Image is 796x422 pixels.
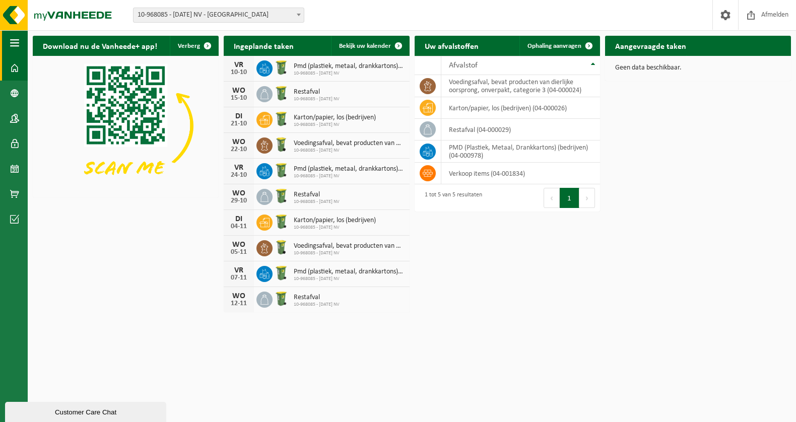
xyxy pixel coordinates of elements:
div: 15-10 [229,95,249,102]
span: 10-968085 - [DATE] NV [294,71,405,77]
span: Bekijk uw kalender [339,43,391,49]
span: Restafval [294,191,340,199]
div: WO [229,138,249,146]
h2: Download nu de Vanheede+ app! [33,36,167,55]
div: WO [229,292,249,300]
span: Pmd (plastiek, metaal, drankkartons) (bedrijven) [294,62,405,71]
div: VR [229,61,249,69]
img: WB-0240-HPE-GN-50 [273,187,290,204]
a: Ophaling aanvragen [519,36,599,56]
h2: Ingeplande taken [224,36,304,55]
button: Next [579,188,595,208]
h2: Uw afvalstoffen [415,36,489,55]
span: 10-968085 - [DATE] NV [294,302,340,308]
span: 10-968085 - [DATE] NV [294,148,405,154]
td: karton/papier, los (bedrijven) (04-000026) [441,97,601,119]
td: restafval (04-000029) [441,119,601,140]
span: 10-968085 - [DATE] NV [294,225,376,231]
span: Voedingsafval, bevat producten van dierlijke oorsprong, onverpakt, categorie 3 [294,242,405,250]
span: Pmd (plastiek, metaal, drankkartons) (bedrijven) [294,165,405,173]
button: Previous [544,188,560,208]
button: 1 [560,188,579,208]
span: Afvalstof [449,61,478,69]
img: WB-0140-HPE-GN-50 [273,136,290,153]
span: Restafval [294,294,340,302]
img: WB-0240-HPE-GN-50 [273,85,290,102]
span: Ophaling aanvragen [527,43,581,49]
div: 10-10 [229,69,249,76]
div: 24-10 [229,172,249,179]
div: 05-11 [229,249,249,256]
span: 10-968085 - 17 DECEMBER NV - GROOT-BIJGAARDEN [133,8,304,23]
div: WO [229,189,249,197]
span: Karton/papier, los (bedrijven) [294,217,376,225]
img: WB-0240-HPE-GN-50 [273,290,290,307]
span: Karton/papier, los (bedrijven) [294,114,376,122]
span: 10-968085 - [DATE] NV [294,96,340,102]
div: WO [229,241,249,249]
span: 10-968085 - 17 DECEMBER NV - GROOT-BIJGAARDEN [134,8,304,22]
div: 21-10 [229,120,249,127]
div: VR [229,266,249,274]
div: 12-11 [229,300,249,307]
p: Geen data beschikbaar. [615,64,781,72]
img: WB-0240-HPE-GN-50 [273,213,290,230]
h2: Aangevraagde taken [605,36,696,55]
span: 10-968085 - [DATE] NV [294,173,405,179]
div: 1 tot 5 van 5 resultaten [420,187,482,209]
span: 10-968085 - [DATE] NV [294,250,405,256]
td: voedingsafval, bevat producten van dierlijke oorsprong, onverpakt, categorie 3 (04-000024) [441,75,601,97]
img: WB-0140-HPE-GN-50 [273,239,290,256]
span: Restafval [294,88,340,96]
div: DI [229,215,249,223]
div: 29-10 [229,197,249,204]
td: verkoop items (04-001834) [441,163,601,184]
div: 22-10 [229,146,249,153]
span: 10-968085 - [DATE] NV [294,276,405,282]
div: 04-11 [229,223,249,230]
span: 10-968085 - [DATE] NV [294,122,376,128]
iframe: chat widget [5,400,168,422]
div: WO [229,87,249,95]
img: WB-0240-HPE-GN-50 [273,59,290,76]
span: Pmd (plastiek, metaal, drankkartons) (bedrijven) [294,268,405,276]
img: WB-0240-HPE-GN-50 [273,264,290,282]
div: 07-11 [229,274,249,282]
div: DI [229,112,249,120]
a: Bekijk uw kalender [331,36,409,56]
span: Verberg [178,43,200,49]
img: WB-0240-HPE-GN-50 [273,162,290,179]
button: Verberg [170,36,218,56]
img: WB-0240-HPE-GN-50 [273,110,290,127]
span: 10-968085 - [DATE] NV [294,199,340,205]
span: Voedingsafval, bevat producten van dierlijke oorsprong, onverpakt, categorie 3 [294,139,405,148]
img: Download de VHEPlus App [33,56,219,195]
div: VR [229,164,249,172]
td: PMD (Plastiek, Metaal, Drankkartons) (bedrijven) (04-000978) [441,140,601,163]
